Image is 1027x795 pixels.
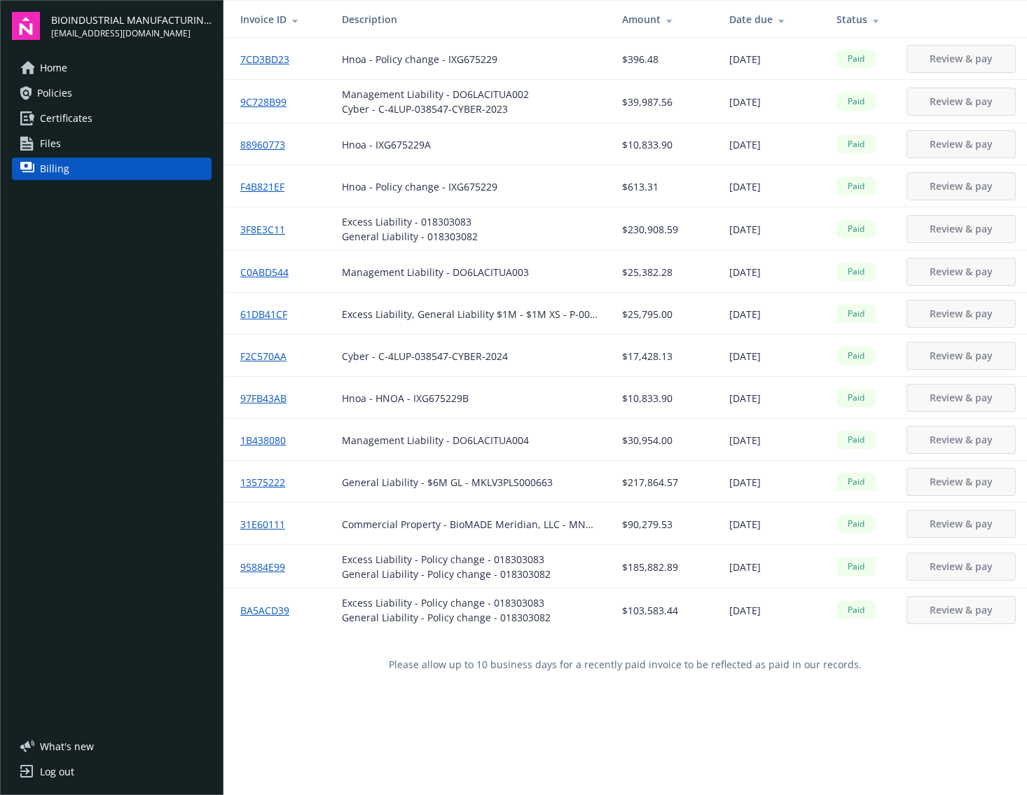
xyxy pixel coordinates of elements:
span: $17,428.13 [622,349,673,364]
span: $217,864.57 [622,475,678,490]
span: Paid [842,518,870,530]
span: [DATE] [729,475,761,490]
span: Review & pay [930,179,993,193]
button: Review & pay [907,342,1016,370]
div: Commercial Property - BioMADE Meridian, LLC - MN Property - ORB-CF-25-A44928-00 [342,517,600,532]
span: $90,279.53 [622,517,673,532]
button: Review & pay [907,426,1016,454]
div: Hnoa - IXG675229A [342,137,431,152]
span: BIOINDUSTRIAL MANUFACTURING AND DESIGN ECOSYSTEM [51,13,212,27]
div: Excess Liability - Policy change - 018303083 [342,552,551,567]
button: Review & pay [907,45,1016,73]
button: Review & pay [907,215,1016,243]
span: [DATE] [729,52,761,67]
a: 9C728B99 [240,95,298,109]
span: Certificates [40,107,92,130]
div: Description [342,12,600,27]
span: Review & pay [930,475,993,488]
span: $30,954.00 [622,433,673,448]
div: Management Liability - DO6LACITUA002 [342,87,529,102]
span: $185,882.89 [622,560,678,574]
a: 1B438080 [240,433,297,448]
div: Date due [729,12,814,27]
a: 3F8E3C11 [240,222,296,237]
span: Files [40,132,61,155]
div: Hnoa - HNOA - IXG675229B [342,391,469,406]
span: Review & pay [930,603,993,616]
span: [EMAIL_ADDRESS][DOMAIN_NAME] [51,27,212,40]
button: Review & pay [907,300,1016,328]
a: F2C570AA [240,349,298,364]
div: Status [836,12,884,27]
span: Paid [842,560,870,573]
span: Paid [842,180,870,193]
div: General Liability - Policy change - 018303082 [342,567,551,581]
span: [DATE] [729,433,761,448]
a: BA5ACD39 [240,603,301,618]
a: C0ABD544 [240,265,300,279]
span: $39,987.56 [622,95,673,109]
span: $613.31 [622,179,659,194]
span: Review & pay [930,517,993,530]
button: Review & pay [907,88,1016,116]
div: General Liability - 018303082 [342,229,478,244]
span: Paid [842,476,870,488]
span: $25,795.00 [622,307,673,322]
span: [DATE] [729,307,761,322]
div: Excess Liability - Policy change - 018303083 [342,595,551,610]
div: General Liability - $6M GL - MKLV3PLS000663 [342,475,553,490]
span: [DATE] [729,391,761,406]
span: [DATE] [729,517,761,532]
span: Paid [842,392,870,404]
span: Paid [842,138,870,151]
span: Paid [842,604,870,616]
a: 31E60111 [240,517,296,532]
span: [DATE] [729,349,761,364]
div: General Liability - Policy change - 018303082 [342,610,551,625]
div: Hnoa - Policy change - IXG675229 [342,179,497,194]
span: Review & pay [930,391,993,404]
button: Review & pay [907,468,1016,496]
button: Review & pay [907,172,1016,200]
a: Home [12,57,212,79]
span: $230,908.59 [622,222,678,237]
span: $103,583.44 [622,603,678,618]
button: Review & pay [907,596,1016,624]
a: F4B821EF [240,179,296,194]
img: navigator-logo.svg [12,12,40,40]
button: Review & pay [907,130,1016,158]
span: [DATE] [729,137,761,152]
span: Home [40,57,67,79]
button: Review & pay [907,510,1016,538]
span: Review & pay [930,265,993,278]
a: Billing [12,158,212,180]
span: Paid [842,223,870,235]
span: [DATE] [729,95,761,109]
span: [DATE] [729,222,761,237]
span: Review & pay [930,222,993,235]
span: Paid [842,307,870,320]
span: $10,833.90 [622,391,673,406]
div: Amount [622,12,707,27]
a: Files [12,132,212,155]
div: Management Liability - DO6LACITUA004 [342,433,529,448]
span: Billing [40,158,69,180]
a: 97FB43AB [240,391,298,406]
span: Review & pay [930,349,993,362]
div: Management Liability - DO6LACITUA003 [342,265,529,279]
a: 7CD3BD23 [240,52,301,67]
span: [DATE] [729,265,761,279]
a: 88960773 [240,137,296,152]
div: Cyber - C-4LUP-038547-CYBER-2023 [342,102,529,116]
span: $25,382.28 [622,265,673,279]
span: Review & pay [930,137,993,151]
span: Review & pay [930,560,993,573]
a: Policies [12,82,212,104]
span: [DATE] [729,179,761,194]
div: Invoice ID [240,12,319,27]
button: Review & pay [907,553,1016,581]
button: BIOINDUSTRIAL MANUFACTURING AND DESIGN ECOSYSTEM[EMAIL_ADDRESS][DOMAIN_NAME] [51,12,212,40]
div: Cyber - C-4LUP-038547-CYBER-2024 [342,349,508,364]
a: 13575222 [240,475,296,490]
span: $10,833.90 [622,137,673,152]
